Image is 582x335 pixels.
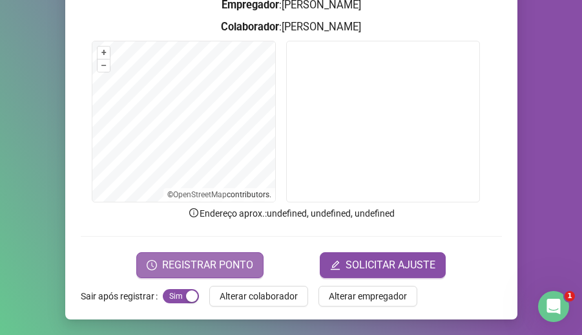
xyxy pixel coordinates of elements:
[136,252,264,278] button: REGISTRAR PONTO
[167,190,271,199] li: © contributors.
[173,190,227,199] a: OpenStreetMap
[81,286,163,307] label: Sair após registrar
[81,206,502,221] p: Endereço aprox. : undefined, undefined, undefined
[318,286,417,307] button: Alterar empregador
[220,289,298,303] span: Alterar colaborador
[538,291,569,322] iframe: Intercom live chat
[329,289,407,303] span: Alterar empregador
[320,252,446,278] button: editSOLICITAR AJUSTE
[565,291,575,301] span: 1
[188,207,200,219] span: info-circle
[330,260,340,270] span: edit
[221,21,279,33] strong: Colaborador
[162,257,253,273] span: REGISTRAR PONTO
[147,260,157,270] span: clock-circle
[346,257,435,273] span: SOLICITAR AJUSTE
[98,47,110,59] button: +
[81,19,502,36] h3: : [PERSON_NAME]
[98,59,110,72] button: –
[209,286,308,307] button: Alterar colaborador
